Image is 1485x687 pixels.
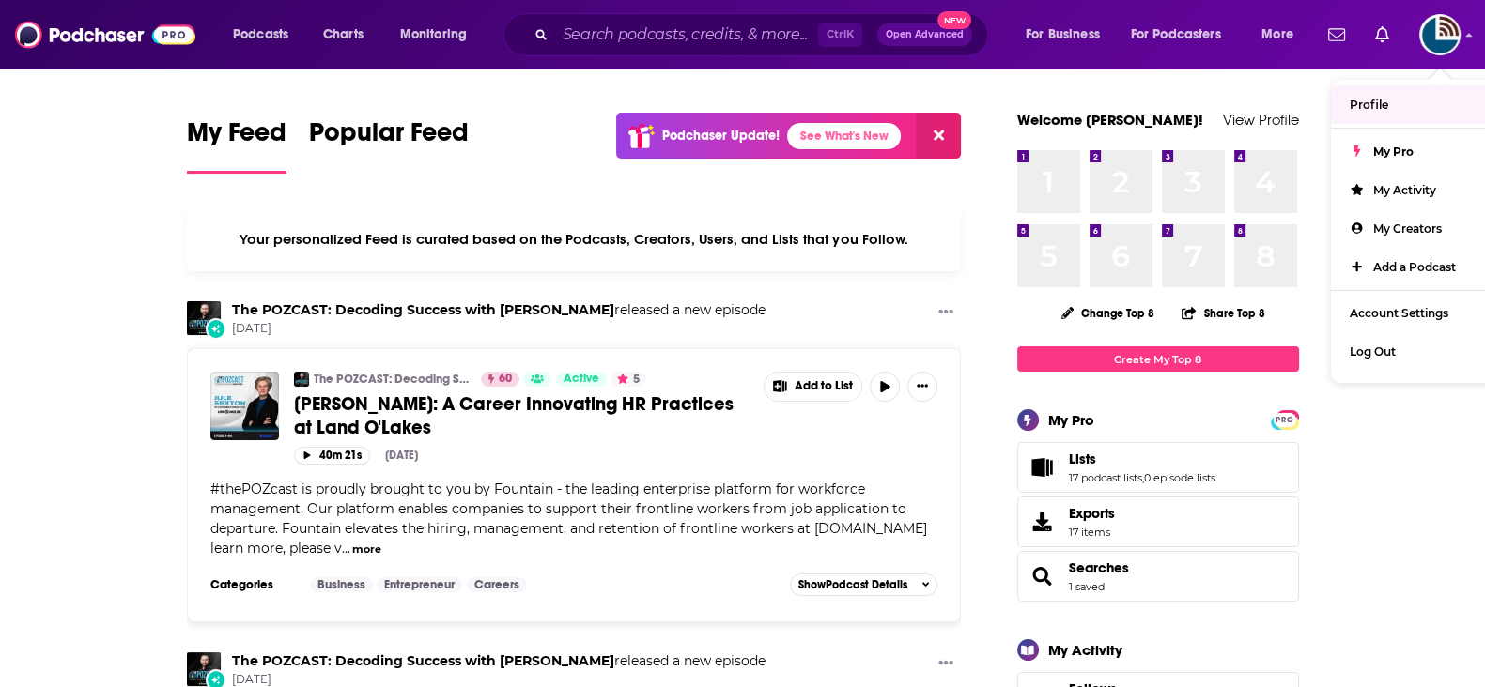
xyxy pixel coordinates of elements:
a: Charts [311,20,375,50]
span: PRO [1274,413,1296,427]
a: Welcome [PERSON_NAME]! [1017,111,1203,129]
a: Business [310,577,373,592]
h3: released a new episode [232,652,766,670]
a: Exports [1017,496,1299,547]
span: Searches [1017,551,1299,602]
span: Exports [1069,505,1115,522]
a: The POZCAST: Decoding Success with Adam Posner [232,652,614,669]
button: Share Top 8 [1181,295,1265,331]
img: Podchaser - Follow, Share and Rate Podcasts [15,17,195,53]
button: Change Top 8 [1050,301,1167,325]
button: open menu [220,20,313,50]
img: The POZCAST: Decoding Success with Adam Posner [187,652,221,686]
span: [PERSON_NAME]: A Career Innovating HR Practices at Land O'Lakes [294,392,734,439]
span: Active [564,370,599,389]
a: Lists [1024,454,1061,481]
a: Popular Feed [309,116,469,174]
div: New Episode [206,318,226,339]
a: View Profile [1223,111,1299,129]
div: My Activity [1048,641,1122,659]
span: [DATE] [232,321,766,337]
span: More [1261,22,1293,48]
a: 17 podcast lists [1069,471,1142,484]
h3: Categories [210,577,295,592]
a: Lists [1069,450,1215,467]
img: The POZCAST: Decoding Success with Adam Posner [294,372,309,387]
span: Lists [1017,442,1299,493]
button: open menu [1119,20,1248,50]
a: Show notifications dropdown [1321,19,1353,51]
a: 60 [481,372,519,387]
button: 5 [611,372,645,387]
img: Julie Sexton: A Career Innovating HR Practices at Land O'Lakes [210,372,279,440]
a: [PERSON_NAME]: A Career Innovating HR Practices at Land O'Lakes [294,392,750,439]
button: open menu [387,20,491,50]
span: Charts [323,22,364,48]
a: The POZCAST: Decoding Success with [PERSON_NAME] [314,372,469,387]
span: 60 [499,370,512,389]
a: The POZCAST: Decoding Success with Adam Posner [232,301,614,318]
div: Your personalized Feed is curated based on the Podcasts, Creators, Users, and Lists that you Follow. [187,207,962,271]
span: Podcasts [233,22,288,48]
button: Show More Button [765,373,862,401]
button: ShowPodcast Details [790,573,938,596]
h3: released a new episode [232,301,766,319]
div: [DATE] [385,449,418,462]
span: Exports [1024,509,1061,535]
button: 40m 21s [294,447,370,465]
span: Log Out [1350,344,1396,359]
a: My Feed [187,116,286,174]
img: The POZCAST: Decoding Success with Adam Posner [187,301,221,335]
input: Search podcasts, credits, & more... [555,20,818,50]
span: New [937,11,971,29]
a: Searches [1069,559,1129,576]
a: 1 saved [1069,580,1105,593]
span: , [1142,471,1144,484]
a: Show notifications dropdown [1368,19,1397,51]
span: Open Advanced [886,30,964,39]
button: open menu [1248,20,1317,50]
span: My Creators [1373,221,1442,236]
div: My Pro [1048,411,1094,429]
span: For Business [1026,22,1100,48]
span: #thePOZcast is proudly brought to you by Fountain - the leading enterprise platform for workforce... [210,481,927,557]
span: Monitoring [400,22,467,48]
span: ... [342,540,350,557]
span: My Feed [187,116,286,160]
span: My Pro [1373,145,1414,159]
a: See What's New [787,123,901,149]
a: Careers [467,577,527,592]
span: Popular Feed [309,116,469,160]
button: Show More Button [931,652,961,676]
a: 0 episode lists [1144,471,1215,484]
span: Profile [1350,98,1388,112]
a: Entrepreneur [377,577,462,592]
button: Show profile menu [1419,14,1461,55]
button: Show More Button [931,301,961,325]
span: Lists [1069,450,1096,467]
div: Search podcasts, credits, & more... [521,13,1006,56]
span: Logged in as tdunyak [1419,14,1461,55]
span: Ctrl K [818,23,862,47]
span: Add a Podcast [1373,260,1456,274]
span: Show Podcast Details [798,578,907,591]
span: 17 items [1069,526,1115,539]
p: Podchaser Update! [662,128,780,144]
a: PRO [1274,412,1296,426]
span: Add to List [795,379,853,393]
a: Create My Top 8 [1017,346,1299,372]
button: Open AdvancedNew [877,23,972,46]
a: Searches [1024,563,1061,589]
span: My Activity [1373,183,1436,197]
span: For Podcasters [1131,22,1221,48]
img: User Profile [1419,14,1461,55]
button: more [352,542,381,557]
a: Active [556,372,607,387]
span: Account Settings [1350,306,1448,320]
